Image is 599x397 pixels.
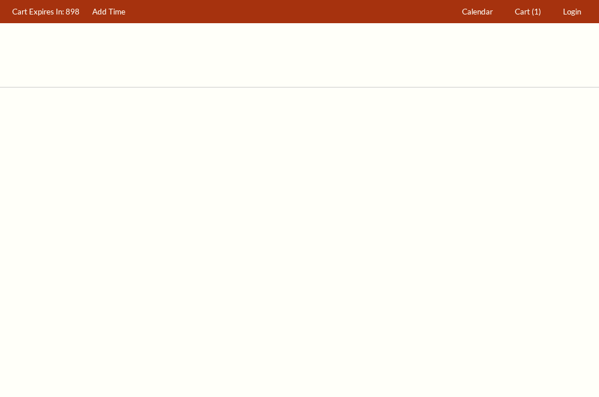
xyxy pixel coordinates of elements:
a: Cart (1) [510,1,547,23]
span: 898 [66,7,80,16]
span: Cart [515,7,530,16]
a: Add Time [87,1,131,23]
a: Calendar [457,1,499,23]
span: Login [563,7,581,16]
a: Login [558,1,587,23]
span: (1) [532,7,541,16]
span: Cart Expires In: [12,7,64,16]
span: Calendar [462,7,493,16]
